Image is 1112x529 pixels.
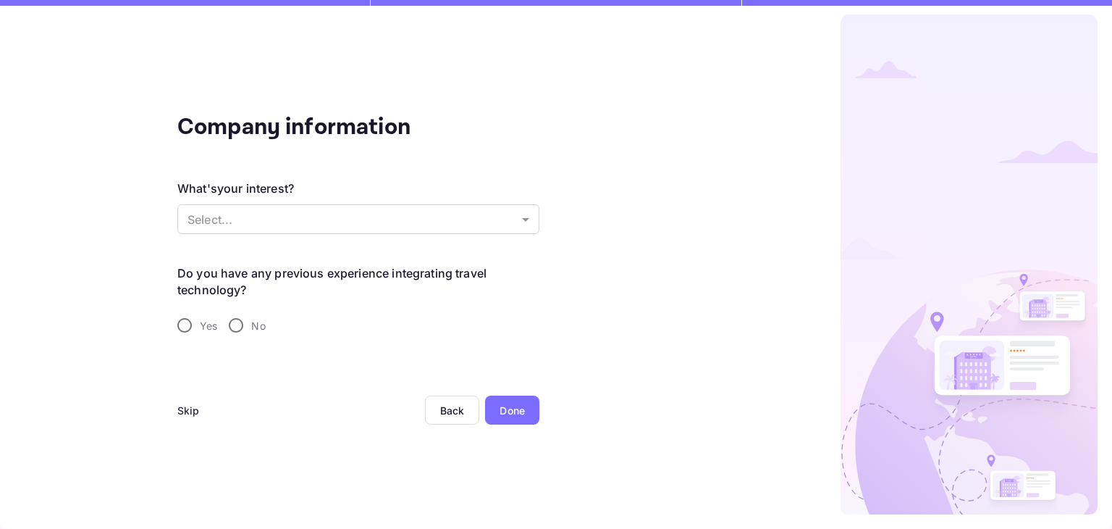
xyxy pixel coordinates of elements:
div: Without label [177,204,539,234]
span: Yes [200,318,217,333]
div: Done [500,403,525,418]
img: logo [841,14,1098,515]
div: Back [440,404,465,417]
div: What's your interest? [177,180,294,197]
p: Select... [188,211,516,228]
div: travel-experience [177,310,539,341]
div: Skip [177,403,200,418]
legend: Do you have any previous experience integrating travel technology? [177,265,539,299]
div: Company information [177,110,467,145]
span: No [251,318,265,333]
